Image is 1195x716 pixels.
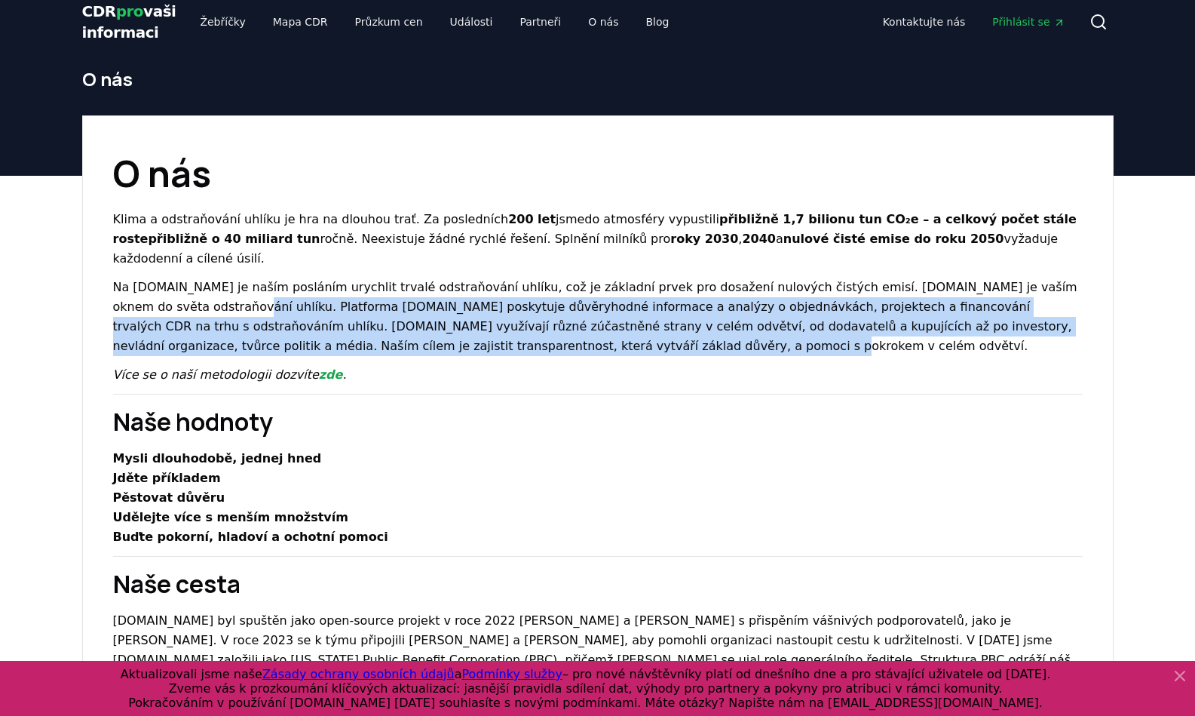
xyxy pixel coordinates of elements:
[742,232,776,246] font: 2040
[776,232,783,246] font: a
[584,212,719,226] font: do atmosféry vypustili
[645,16,669,28] font: Blog
[113,405,273,438] font: Naše hodnoty
[508,212,556,226] font: 200 let
[113,212,509,226] font: Klima a odstraňování uhlíku je hra na dlouhou trať. Za posledních
[82,66,133,91] font: O nás
[871,8,1077,35] nav: Hlavní
[980,8,1077,35] a: Přihlásit se
[113,367,319,382] font: Více se o naší metodologii dozvíte
[783,232,1004,246] font: nulové čisté emise do roku 2050
[113,510,348,524] font: Udělejte více s menším množstvím
[113,280,1077,353] font: Na [DOMAIN_NAME] je naším posláním urychlit trvalé odstraňování uhlíku, což je základní prvek pro...
[519,16,561,28] font: Partneři
[320,232,670,246] font: ročně. Neexistuje žádné rychlé řešení. Splnění milníků pro
[188,8,681,35] nav: Hlavní
[738,232,742,246] font: ,
[871,8,978,35] a: Kontaktujte nás
[200,16,245,28] font: Žebříčky
[113,490,225,505] font: Pěstovat důvěru
[261,8,340,35] a: Mapa CDR
[113,530,388,544] font: Buďte pokorní, hladoví a ochotní pomoci
[113,149,211,198] font: O nás
[355,16,423,28] font: Průzkum cen
[113,567,241,601] font: Naše cesta
[82,2,116,20] font: CDR
[273,16,328,28] font: Mapa CDR
[992,16,1049,28] font: Přihlásit se
[633,8,681,35] a: Blog
[113,613,1071,687] font: [DOMAIN_NAME] byl spuštěn jako open-source projekt v roce 2022 [PERSON_NAME] a [PERSON_NAME] s př...
[113,212,1077,246] font: přibližně 1,7 bilionu tun CO₂e – a celkový počet stále roste
[188,8,257,35] a: Žebříčky
[883,16,966,28] font: Kontaktujte nás
[82,1,176,43] a: CDRprovaši informaci
[670,232,738,246] font: roky 2030
[342,367,346,382] font: .
[148,232,320,246] font: přibližně o 40 miliard tun
[588,16,618,28] font: O nás
[113,471,221,485] font: Jděte příkladem
[319,367,343,382] a: zde
[576,8,630,35] a: O nás
[113,451,322,466] font: Mysli dlouhodobě, jednej hned
[450,16,493,28] font: Události
[438,8,505,35] a: Události
[556,212,584,226] font: jsme
[507,8,573,35] a: Partneři
[343,8,435,35] a: Průzkum cen
[116,2,143,20] font: pro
